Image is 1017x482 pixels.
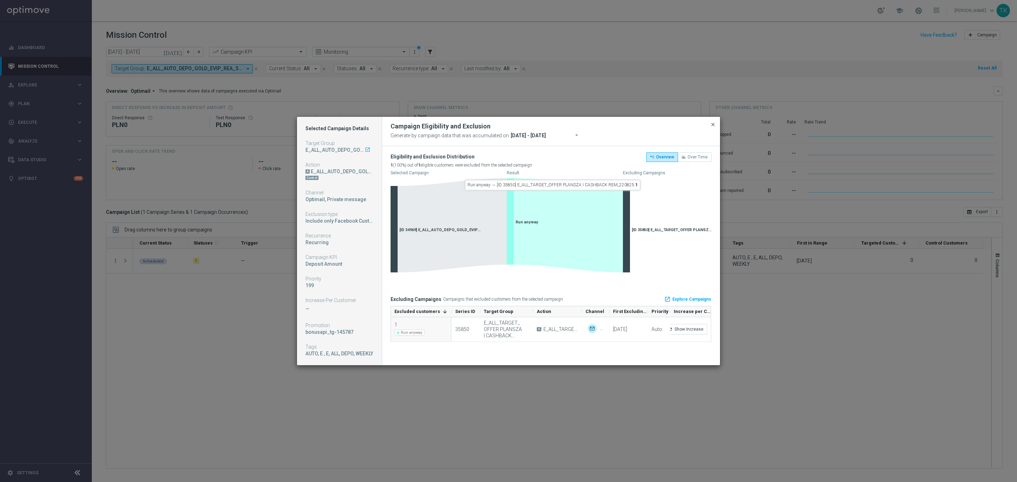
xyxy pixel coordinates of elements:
span: Series ID [455,309,475,314]
div: 22 Aug 2025, Friday [613,326,627,332]
i: arrow_drop_down [573,131,581,138]
div: Action [305,162,373,168]
a: launch [364,147,371,153]
div: 199 [305,282,373,289]
img: Optimail [588,324,597,333]
div: Optimail, Private message [305,196,373,203]
div: E_ALL_AUTO_DEPO_GOLD_EVIP_REA_50 do 1000 PLN_WEEKLY [311,168,373,175]
text: Selected Campaign [391,170,429,175]
div: Tags [305,344,373,350]
div: Control [305,176,319,180]
span: Channel [585,309,604,314]
span: Excluded customers [394,309,440,314]
h1: Selected Campaign Details [305,125,373,132]
h2: Campaign Eligibility and Exclusion [391,122,490,131]
span: Campaigns that excluded customers from the selected campaign [443,297,563,302]
text: Result [507,170,519,175]
span: Run anyway [516,220,538,224]
div: E_ALL_AUTO_DEPO_GOLD_EVIP_REA_50 do 1000 PLN_WEEKLY [305,147,364,153]
span: [ID 34969] E_ALL_AUTO_DEPO_GOLD_EVIP_REA_50 do 1000 PLN_WEEKLY [399,228,481,232]
i: launch [365,147,370,152]
span: Action [537,309,551,314]
div: Recurrence [305,233,373,239]
text: Excluding Campaigns [623,170,665,175]
button: Over Time [678,152,712,162]
span: Over Time [688,155,708,159]
button: Overview [646,152,678,162]
span: Overview [656,155,674,159]
span: Priority [652,309,668,314]
b: 1 [391,163,393,168]
i: launch [664,296,671,302]
input: Select date range [509,131,589,140]
div: Campaign KPI [305,254,373,260]
div: E_ALL_AUTO_DEPO_GOLD_EVIP_REA_50 do 1000 PLN_WEEKLY [305,147,373,153]
p: — [305,306,373,312]
div: A [305,169,310,174]
i: refresh [668,327,673,332]
span: close [710,122,716,127]
span: Run anyway [394,330,424,336]
span: [ID 35850] E_ALL_TARGET_OFFER PLANSZA I CASHBACK REM_220825 [632,228,713,232]
div: Auto [652,326,662,332]
a: launchExplore Campaigns [664,294,712,305]
button: refreshShow Increase [664,324,707,335]
div: Increase Per Customer [305,297,373,303]
div: Recurring [305,239,373,246]
div: (100%) out of eligible customers were excluded from the selected campaign [391,161,532,169]
div: Priority [305,276,373,282]
div: Promotion [305,322,373,329]
span: Increase per Customer [674,309,712,314]
span: First Excluding Occurrence [613,309,648,314]
span: Target Group [484,309,513,314]
div: 1 [394,321,426,328]
div: bonusapi_tg-145787 [305,329,373,335]
span: Include only Facebook Custom Audience, Criteo, Target group only, Pop-up [305,218,478,224]
button: arrow_drop_down [573,131,583,141]
h1: Excluding Campaigns [391,296,441,302]
div: Deposit Amount [305,261,373,267]
div: Channel [305,189,373,196]
div: Target Group [305,140,373,146]
div: Eligibility and Exclusion Distribution [391,152,532,161]
span: A [537,327,541,331]
span: Generate by campaign data that was accumulated on [391,131,509,140]
div: 35850 [455,326,469,332]
div: Exclusion type [305,211,373,217]
img: Private message [600,324,609,333]
div: E_ALL_AUTO_DEPO_GOLD_EVIP_REA_50 do 1000 PLN_WEEKLY [305,168,373,175]
div: DN [305,175,373,181]
span: E_ALL_TARGET_OFFER PLANSZA I CASHBACK REM_220825 [543,326,578,332]
b: 1 [418,163,421,168]
div: AUTO, E , E, ALL, DEPO, WEEKLY [305,350,373,357]
div: E_ALL_TARGET_OFFER PLANSZA I CASHBACK REM_220825 [484,320,529,339]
